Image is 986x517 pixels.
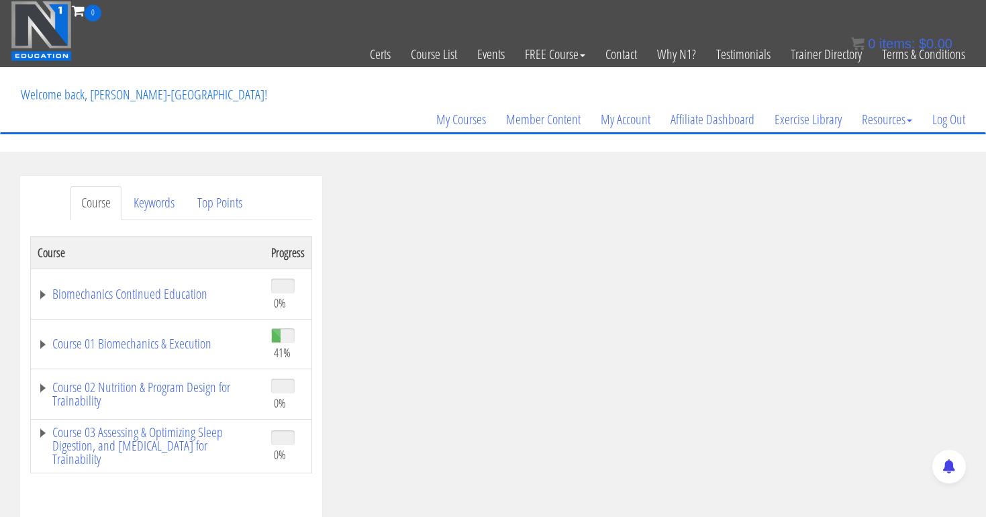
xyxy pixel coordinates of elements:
span: 0 [85,5,101,21]
a: Course 01 Biomechanics & Execution [38,337,258,350]
a: Course [70,186,121,220]
a: Exercise Library [765,87,852,152]
a: Testimonials [706,21,781,87]
span: 0% [274,395,286,410]
a: Contact [595,21,647,87]
p: Welcome back, [PERSON_NAME]-[GEOGRAPHIC_DATA]! [11,68,277,122]
a: 0 [72,1,101,19]
span: $ [919,36,926,51]
a: Trainer Directory [781,21,872,87]
a: Course 03 Assessing & Optimizing Sleep Digestion, and [MEDICAL_DATA] for Trainability [38,426,258,466]
img: n1-education [11,1,72,61]
span: 0% [274,447,286,462]
a: Course List [401,21,467,87]
span: items: [879,36,915,51]
a: 0 items: $0.00 [851,36,952,51]
span: 0% [274,295,286,310]
a: My Account [591,87,660,152]
span: 41% [274,345,291,360]
a: Top Points [187,186,253,220]
a: Resources [852,87,922,152]
a: Events [467,21,515,87]
a: Why N1? [647,21,706,87]
bdi: 0.00 [919,36,952,51]
a: My Courses [426,87,496,152]
span: 0 [868,36,875,51]
a: Course 02 Nutrition & Program Design for Trainability [38,381,258,408]
a: Biomechanics Continued Education [38,287,258,301]
a: Certs [360,21,401,87]
a: Member Content [496,87,591,152]
th: Course [30,236,264,269]
img: icon11.png [851,37,865,50]
a: Log Out [922,87,975,152]
th: Progress [264,236,312,269]
a: Affiliate Dashboard [660,87,765,152]
a: Terms & Conditions [872,21,975,87]
a: Keywords [123,186,185,220]
a: FREE Course [515,21,595,87]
